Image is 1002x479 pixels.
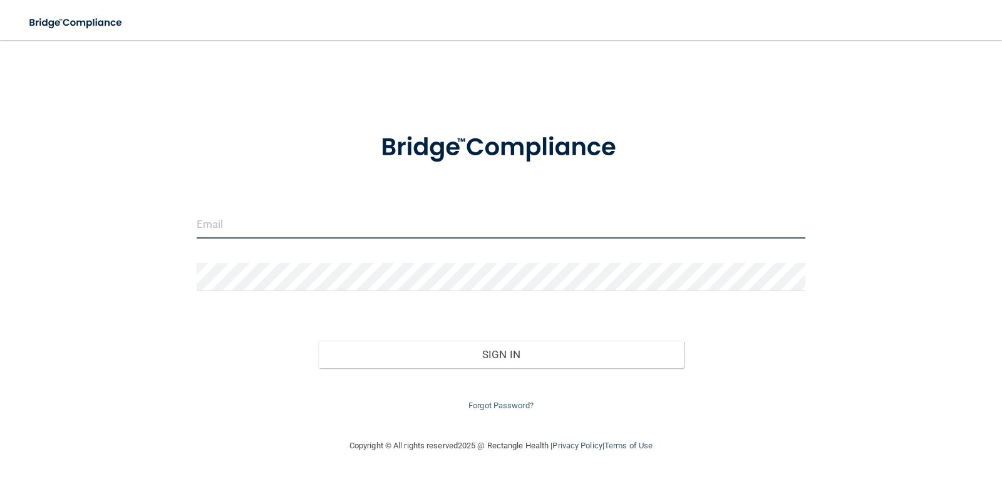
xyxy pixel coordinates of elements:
[355,115,647,180] img: bridge_compliance_login_screen.278c3ca4.svg
[468,401,534,410] a: Forgot Password?
[19,10,134,36] img: bridge_compliance_login_screen.278c3ca4.svg
[552,441,602,450] a: Privacy Policy
[318,341,684,368] button: Sign In
[604,441,653,450] a: Terms of Use
[197,210,806,239] input: Email
[272,426,730,466] div: Copyright © All rights reserved 2025 @ Rectangle Health | |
